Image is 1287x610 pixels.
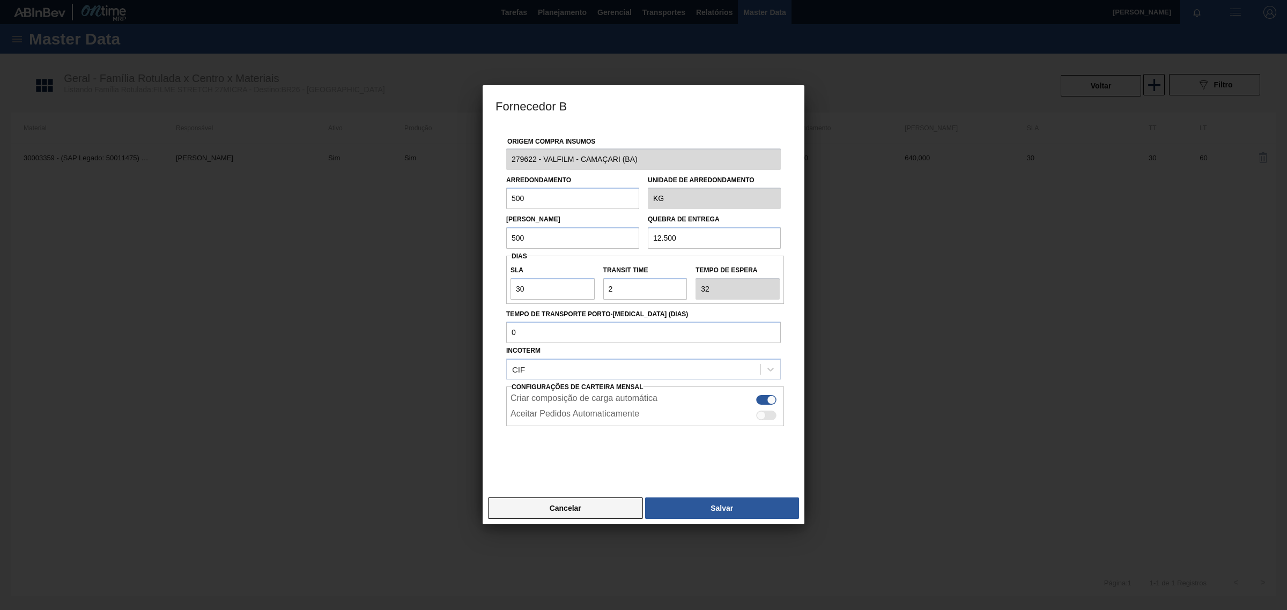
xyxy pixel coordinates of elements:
label: Aceitar Pedidos Automaticamente [511,409,639,422]
label: Incoterm [506,347,541,354]
button: Salvar [645,497,799,519]
div: Essa configuração habilita a criação automática de composição de carga do lado do fornecedor caso... [506,391,784,406]
label: Unidade de arredondamento [648,173,781,188]
div: Essa configuração habilita aceite automático do pedido do lado do fornecedor [506,406,784,422]
button: Cancelar [488,497,643,519]
label: Quebra de entrega [648,215,720,223]
label: Transit Time [603,263,687,278]
div: CIF [512,365,525,374]
span: Configurações de Carteira Mensal [512,383,643,391]
label: Tempo de espera [696,263,780,278]
label: [PERSON_NAME] [506,215,560,223]
h3: Fornecedor B [483,85,804,126]
label: Arredondamento [506,176,571,184]
label: Criar composição de carga automática [511,393,657,406]
label: Tempo de Transporte Porto-[MEDICAL_DATA] (dias) [506,307,781,322]
label: Origem Compra Insumos [507,138,595,145]
label: SLA [511,263,595,278]
span: Dias [512,252,527,260]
